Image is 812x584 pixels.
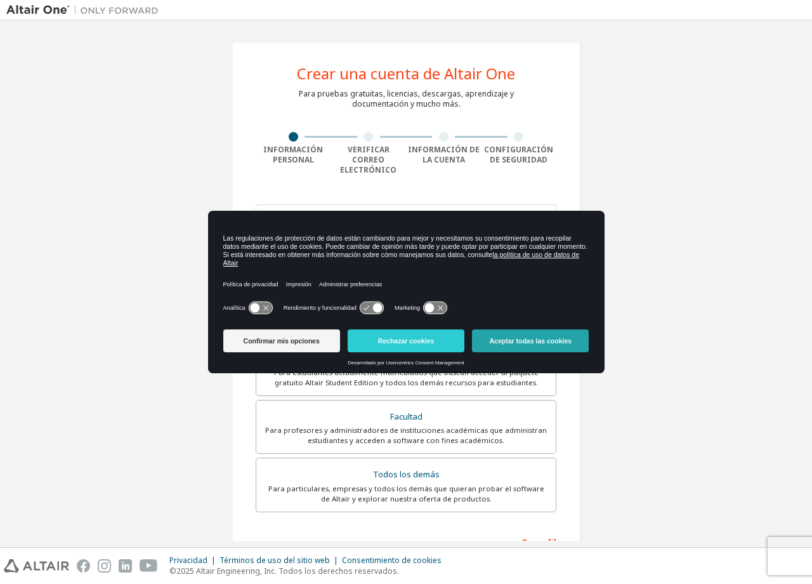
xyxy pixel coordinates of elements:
[169,555,219,566] div: Privacidad
[77,559,90,573] img: facebook.svg
[299,89,514,109] div: Para pruebas gratuitas, licencias, descargas, aprendizaje y documentación y mucho más.
[331,145,407,175] div: Verificar correo electrónico
[169,566,449,576] p: ©
[119,559,132,573] img: linkedin.svg
[98,559,111,573] img: instagram.svg
[6,4,165,17] img: Altair Uno
[140,559,158,573] img: youtube.svg
[481,145,557,165] div: Configuración de seguridad
[264,484,548,504] div: Para particulares, empresas y todos los demás que quieran probar el software de Altair y explorar...
[297,66,515,81] div: Crear una cuenta de Altair One
[256,145,331,165] div: Información personal
[256,531,556,552] div: Tu perfil
[264,466,548,484] div: Todos los demás
[264,408,548,426] div: Facultad
[4,559,69,573] img: altair_logo.svg
[264,425,548,446] div: Para profesores y administradores de instituciones académicas que administran estudiantes y acced...
[342,555,449,566] div: Consentimiento de cookies
[264,368,548,388] div: Para estudiantes actualmente matriculados que buscan acceder al paquete gratuito Altair Student E...
[219,555,342,566] div: Términos de uso del sitio web
[406,145,481,165] div: Información de la cuenta
[176,566,399,576] font: 2025 Altair Engineering, Inc. Todos los derechos reservados.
